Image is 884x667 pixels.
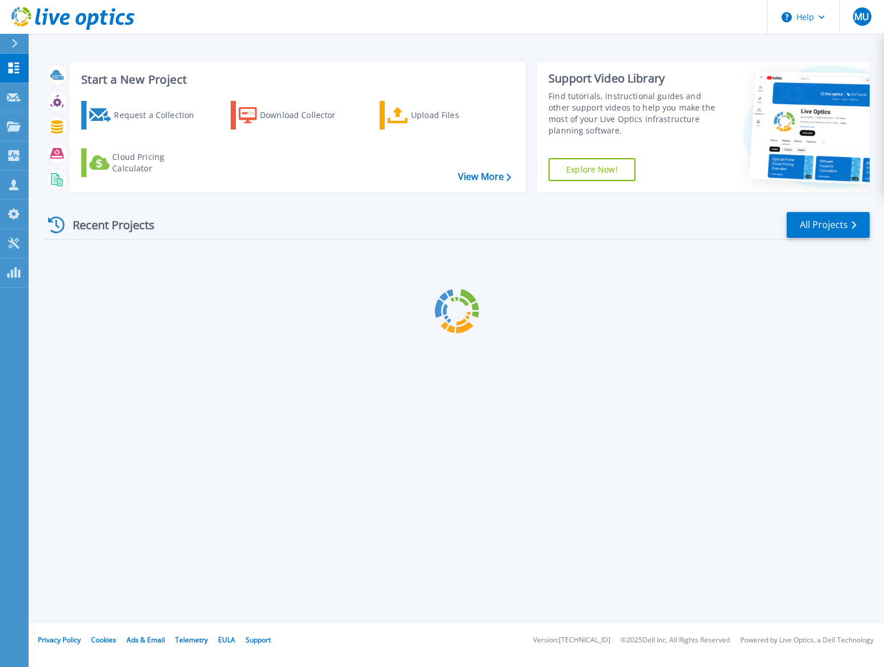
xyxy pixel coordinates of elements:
[127,635,165,645] a: Ads & Email
[81,148,209,177] a: Cloud Pricing Calculator
[548,71,716,86] div: Support Video Library
[548,158,636,181] a: Explore Now!
[91,635,116,645] a: Cookies
[548,91,716,136] div: Find tutorials, instructional guides and other support videos to help you make the most of your L...
[787,212,870,238] a: All Projects
[411,104,503,127] div: Upload Files
[533,637,610,644] li: Version: [TECHNICAL_ID]
[740,637,874,644] li: Powered by Live Optics, a Dell Technology
[231,101,358,130] a: Download Collector
[112,151,204,174] div: Cloud Pricing Calculator
[114,104,206,127] div: Request a Collection
[854,12,869,21] span: MU
[621,637,730,644] li: © 2025 Dell Inc. All Rights Reserved
[218,635,235,645] a: EULA
[458,171,511,182] a: View More
[81,73,511,86] h3: Start a New Project
[260,104,352,127] div: Download Collector
[380,101,507,130] a: Upload Files
[44,211,170,239] div: Recent Projects
[246,635,271,645] a: Support
[81,101,209,130] a: Request a Collection
[175,635,208,645] a: Telemetry
[38,635,81,645] a: Privacy Policy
